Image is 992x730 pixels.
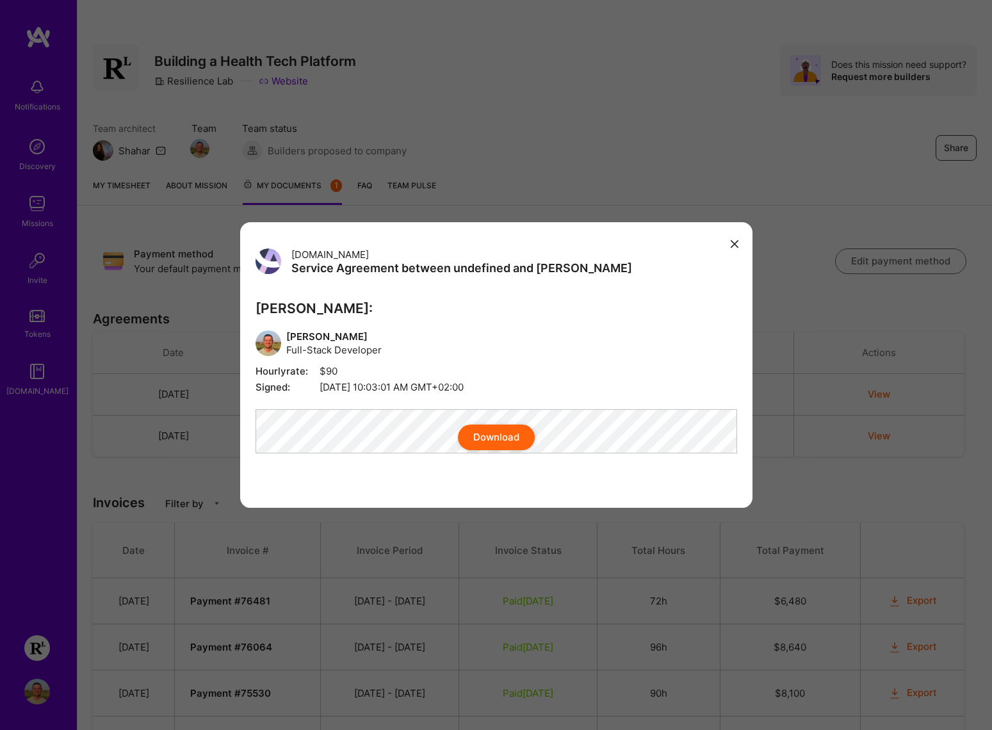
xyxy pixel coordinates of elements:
img: User Avatar [256,248,281,274]
button: Download [458,425,535,450]
span: Signed: [256,380,320,394]
span: [DATE] 10:03:01 AM GMT+02:00 [256,380,737,394]
span: Full-Stack Developer [286,343,382,357]
h3: [PERSON_NAME]: [256,300,737,316]
span: [PERSON_NAME] [286,330,382,343]
div: modal [240,222,752,508]
img: User Avatar [256,330,281,356]
span: Hourly rate: [256,364,320,378]
span: [DOMAIN_NAME] [291,248,369,261]
h3: Service Agreement between undefined and [PERSON_NAME] [291,261,632,275]
i: icon Close [731,240,738,248]
span: $90 [256,364,737,378]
